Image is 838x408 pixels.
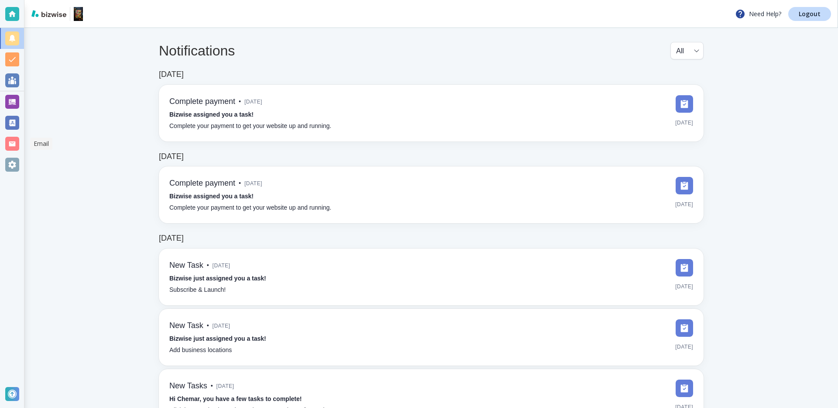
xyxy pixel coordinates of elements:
a: Logout [788,7,831,21]
img: DashboardSidebarTasks.svg [676,319,693,337]
img: DashboardSidebarTasks.svg [676,259,693,277]
img: DashboardSidebarTasks.svg [676,177,693,194]
p: • [207,261,209,270]
p: Email [34,139,49,148]
p: Complete your payment to get your website up and running. [169,203,331,213]
h6: New Task [169,261,203,270]
img: New Business [74,7,83,21]
p: Add business locations [169,346,232,355]
p: Logout [799,11,821,17]
h6: [DATE] [159,152,184,162]
span: [DATE] [675,116,693,129]
p: Need Help? [735,9,781,19]
h6: Complete payment [169,179,235,188]
p: • [207,321,209,331]
a: Complete payment•[DATE]Bizwise assigned you a task!Complete your payment to get your website up a... [159,166,704,223]
strong: Bizwise assigned you a task! [169,111,254,118]
a: Complete payment•[DATE]Bizwise assigned you a task!Complete your payment to get your website up a... [159,85,704,142]
h6: Complete payment [169,97,235,107]
span: [DATE] [216,380,234,393]
p: • [211,381,213,391]
img: DashboardSidebarTasks.svg [676,380,693,397]
span: [DATE] [213,259,230,272]
span: [DATE] [213,319,230,332]
img: bizwise [31,10,66,17]
div: All [676,42,698,59]
span: [DATE] [675,280,693,293]
span: [DATE] [244,95,262,108]
img: DashboardSidebarTasks.svg [676,95,693,113]
strong: Hi Chemar, you have a few tasks to complete! [169,395,302,402]
h6: [DATE] [159,70,184,80]
span: [DATE] [675,340,693,353]
h4: Notifications [159,42,235,59]
p: • [239,97,241,107]
p: Complete your payment to get your website up and running. [169,121,331,131]
h6: [DATE] [159,234,184,243]
h6: New Tasks [169,381,207,391]
strong: Bizwise just assigned you a task! [169,335,266,342]
a: New Task•[DATE]Bizwise just assigned you a task!Add business locations[DATE] [159,309,704,366]
a: New Task•[DATE]Bizwise just assigned you a task!Subscribe & Launch![DATE] [159,249,704,305]
p: • [239,179,241,188]
strong: Bizwise assigned you a task! [169,193,254,200]
h6: New Task [169,321,203,331]
span: [DATE] [675,198,693,211]
span: [DATE] [244,177,262,190]
p: Subscribe & Launch! [169,285,226,295]
strong: Bizwise just assigned you a task! [169,275,266,282]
